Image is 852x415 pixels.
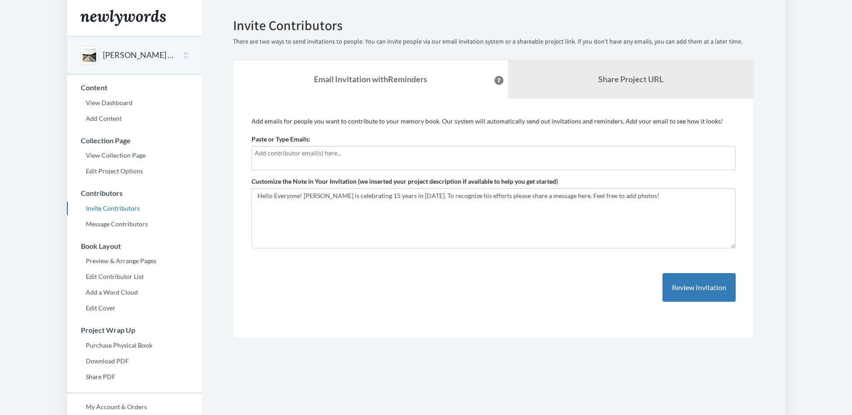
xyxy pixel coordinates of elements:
input: Add contributor email(s) here... [255,148,733,158]
label: Paste or Type Emails: [252,135,310,144]
a: View Dashboard [67,96,202,110]
a: Share PDF [67,370,202,384]
a: My Account & Orders [67,400,202,414]
h3: Collection Page [67,137,202,145]
button: [PERSON_NAME] 15 Years [103,49,176,61]
p: There are two ways to send invitations to people. You can invite people via our email invitation ... [233,37,754,46]
strong: Email Invitation with Reminders [314,74,427,84]
h3: Book Layout [67,242,202,250]
h3: Content [67,84,202,92]
a: Message Contributors [67,217,202,231]
a: Invite Contributors [67,202,202,215]
a: Download PDF [67,354,202,368]
a: Edit Project Options [67,164,202,178]
img: Newlywords logo [80,10,166,26]
button: Review Invitation [662,273,736,302]
a: Add a Word Cloud [67,286,202,299]
h3: Contributors [67,189,202,197]
a: Add Content [67,112,202,125]
a: Edit Contributor List [67,270,202,283]
h2: Invite Contributors [233,18,754,33]
a: Edit Cover [67,301,202,315]
a: Purchase Physical Book [67,339,202,352]
label: Customize the Note in Your Invitation (we inserted your project description if available to help ... [252,177,558,186]
p: Add emails for people you want to contribute to your memory book. Our system will automatically s... [252,117,736,126]
b: Share Project URL [598,74,663,84]
textarea: Hello Everyone! [PERSON_NAME] is celebrating 15 years in [DATE]. To recognize his efforts please ... [252,188,736,248]
h3: Project Wrap Up [67,326,202,334]
a: Preview & Arrange Pages [67,254,202,268]
a: View Collection Page [67,149,202,162]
